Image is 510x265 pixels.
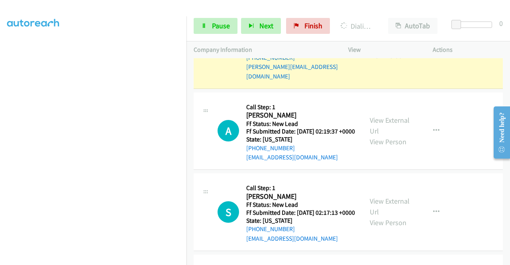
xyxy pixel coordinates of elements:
[259,21,273,30] span: Next
[194,45,334,55] p: Company Information
[246,184,355,192] h5: Call Step: 1
[246,225,295,233] a: [PHONE_NUMBER]
[348,45,418,55] p: View
[246,144,295,152] a: [PHONE_NUMBER]
[304,21,322,30] span: Finish
[212,21,230,30] span: Pause
[246,235,338,242] a: [EMAIL_ADDRESS][DOMAIN_NAME]
[246,103,355,111] h5: Call Step: 1
[246,209,355,217] h5: Ff Submitted Date: [DATE] 02:17:13 +0000
[388,18,437,34] button: AutoTab
[194,18,237,34] a: Pause
[455,22,492,28] div: Delay between calls (in seconds)
[246,192,355,201] h2: [PERSON_NAME]
[246,135,355,143] h5: State: [US_STATE]
[499,18,503,29] div: 0
[241,18,281,34] button: Next
[341,21,374,31] p: Dialing [PERSON_NAME]
[218,120,239,141] h1: A
[246,63,338,80] a: [PERSON_NAME][EMAIL_ADDRESS][DOMAIN_NAME]
[487,101,510,164] iframe: Resource Center
[370,196,410,216] a: View External Url
[246,54,295,61] a: [PHONE_NUMBER]
[433,45,503,55] p: Actions
[246,217,355,225] h5: State: [US_STATE]
[218,201,239,223] h1: S
[246,153,338,161] a: [EMAIL_ADDRESS][DOMAIN_NAME]
[218,120,239,141] div: The call is yet to be attempted
[286,18,330,34] a: Finish
[218,201,239,223] div: The call is yet to be attempted
[246,201,355,209] h5: Ff Status: New Lead
[370,116,410,135] a: View External Url
[370,218,406,227] a: View Person
[246,128,355,135] h5: Ff Submitted Date: [DATE] 02:19:37 +0000
[246,111,355,120] h2: [PERSON_NAME]
[370,137,406,146] a: View Person
[246,120,355,128] h5: Ff Status: New Lead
